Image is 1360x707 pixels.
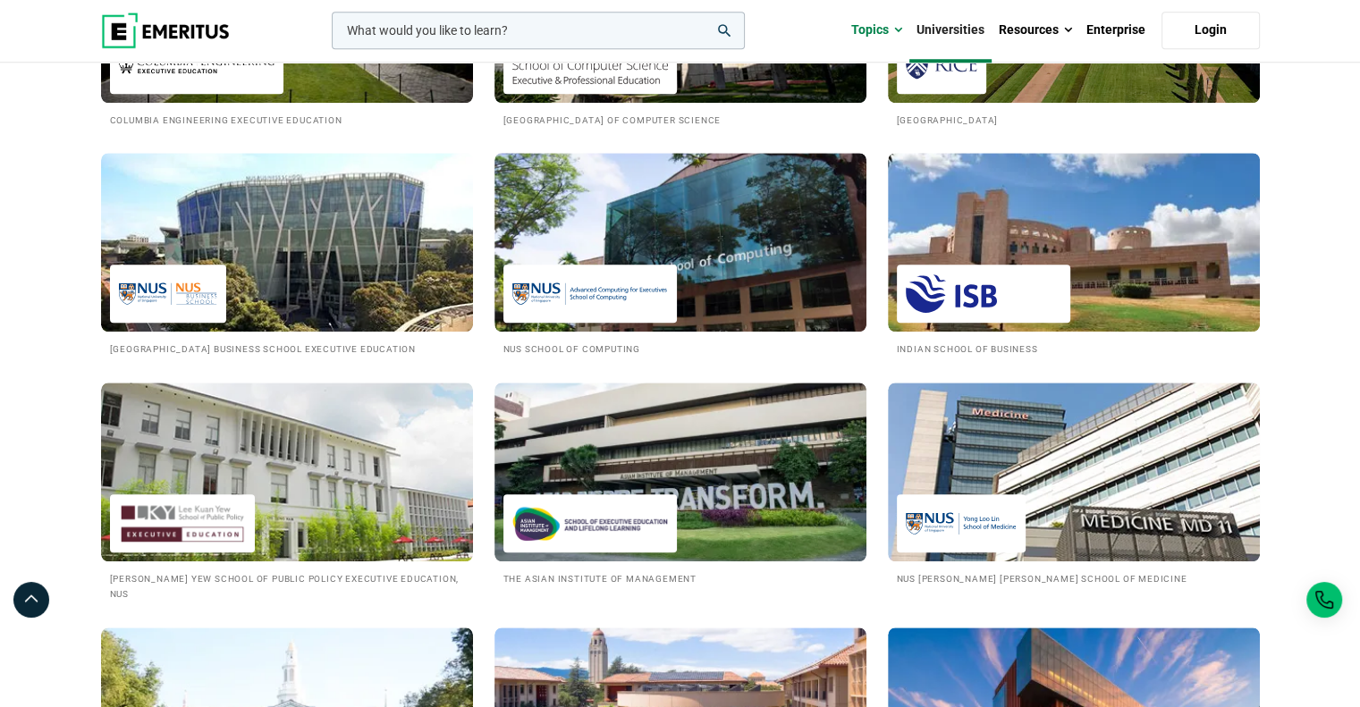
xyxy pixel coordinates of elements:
a: Universities We Work With Asian Institute of Management The Asian Institute of Management [494,383,866,585]
a: Universities We Work With Indian School of Business Indian School of Business [888,153,1260,356]
img: Universities We Work With [888,153,1260,332]
a: Universities We Work With NUS Yong Loo Lin School of Medicine NUS [PERSON_NAME] [PERSON_NAME] Sch... [888,383,1260,585]
img: Universities We Work With [888,383,1260,561]
h2: Columbia Engineering Executive Education [110,112,464,127]
img: National University of Singapore Business School Executive Education [119,274,217,314]
img: Universities We Work With [494,383,866,561]
a: Login [1161,12,1260,49]
a: Universities We Work With NUS School of Computing NUS School of Computing [494,153,866,356]
img: Indian School of Business [906,274,1061,314]
h2: NUS [PERSON_NAME] [PERSON_NAME] School of Medicine [897,570,1251,585]
h2: The Asian Institute of Management [503,570,857,585]
img: Rice University [906,45,977,85]
img: Columbia Engineering Executive Education [119,45,275,85]
img: Universities We Work With [101,153,473,332]
h2: [GEOGRAPHIC_DATA] of Computer Science [503,112,857,127]
input: woocommerce-product-search-field-0 [332,12,745,49]
h2: Indian School of Business [897,341,1251,356]
h2: [GEOGRAPHIC_DATA] Business School Executive Education [110,341,464,356]
img: NUS Yong Loo Lin School of Medicine [906,503,1017,543]
h2: [PERSON_NAME] Yew School of Public Policy Executive Education, NUS [110,570,464,601]
img: Universities We Work With [101,383,473,561]
img: Asian Institute of Management [512,503,668,543]
img: Lee Kuan Yew School of Public Policy Executive Education, NUS [119,503,246,543]
img: Universities We Work With [494,153,866,332]
a: Universities We Work With National University of Singapore Business School Executive Education [G... [101,153,473,356]
img: Carnegie Mellon University School of Computer Science [512,45,668,85]
a: Universities We Work With Lee Kuan Yew School of Public Policy Executive Education, NUS [PERSON_N... [101,383,473,601]
img: NUS School of Computing [512,274,668,314]
h2: NUS School of Computing [503,341,857,356]
h2: [GEOGRAPHIC_DATA] [897,112,1251,127]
